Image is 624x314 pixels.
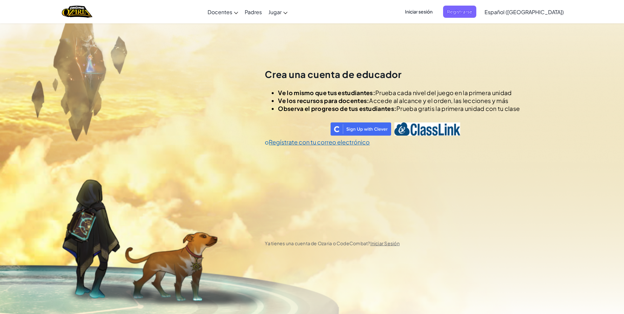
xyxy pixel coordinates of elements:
a: Regístrate con tu correo electrónico [269,138,370,146]
a: Español ([GEOGRAPHIC_DATA]) [481,3,567,21]
a: Docentes [204,3,241,21]
button: Iniciar sesión [401,6,437,18]
a: Jugar [265,3,291,21]
h2: Crea una cuenta de educador [265,68,520,81]
span: Docentes [208,9,232,15]
span: Ve los recursos para docentes: [278,97,369,104]
img: classlink-logo-text.png [394,122,460,136]
img: clever_sso_button@2x.png [331,122,391,136]
a: Ozaria by CodeCombat logo [62,5,92,18]
span: Español ([GEOGRAPHIC_DATA]) [485,9,564,15]
img: Home [62,5,92,18]
span: Ya tienes una cuenta de Ozaria o CodeCombat? [265,240,399,246]
span: Prueba cada nivel del juego en la primera unidad [375,89,512,96]
a: Iniciar Sesión [370,240,400,246]
span: Accede al alcance y el orden, las lecciones y más [369,97,508,104]
span: Jugar [268,9,282,15]
span: Observa el progreso de tus estudiantes: [278,105,396,112]
iframe: Botón de Acceder con Google [262,122,331,136]
a: Padres [241,3,265,21]
span: o [265,138,269,146]
span: Ve lo mismo que tus estudiantes: [278,89,375,96]
button: Registrarse [443,6,476,18]
span: Prueba gratis la primera unidad con tu clase [396,105,520,112]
